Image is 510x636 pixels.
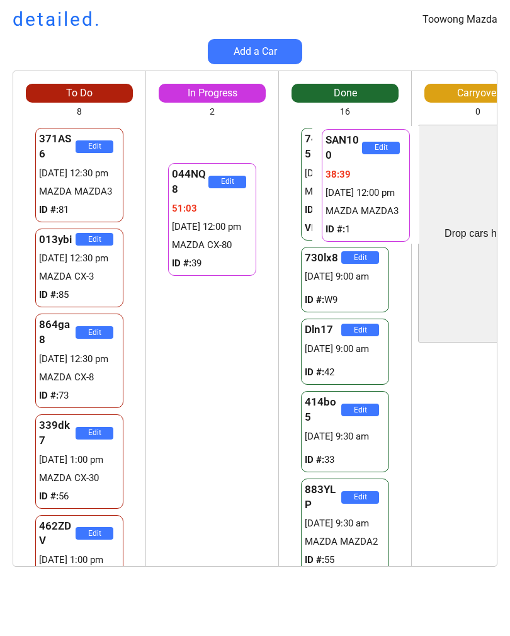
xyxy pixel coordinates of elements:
[39,472,120,485] div: MAZDA CX-30
[39,185,120,198] div: MAZDA MAZDA3
[475,106,480,118] div: 0
[39,490,120,503] div: 56
[305,293,385,307] div: W9
[39,418,76,448] div: 339dk7
[210,106,215,118] div: 2
[362,142,400,154] button: Edit
[39,389,120,402] div: 73
[76,326,113,339] button: Edit
[305,222,385,235] div: yes
[305,454,324,465] strong: ID #:
[305,203,385,217] div: LOAN CAR
[340,106,350,118] div: 16
[292,86,399,100] div: Done
[13,6,101,33] h1: detailed.
[326,223,406,236] div: 1
[172,257,252,270] div: 39
[76,527,113,540] button: Edit
[39,491,59,502] strong: ID #:
[172,239,252,252] div: MAZDA CX-80
[326,205,406,218] div: MAZDA MAZDA3
[77,106,82,118] div: 8
[159,86,266,100] div: In Progress
[341,324,379,336] button: Edit
[305,482,341,513] div: 883YLP
[326,168,406,181] div: 38:39
[39,270,120,283] div: MAZDA CX-3
[39,203,120,217] div: 81
[172,167,208,197] div: 044NQ8
[26,86,133,100] div: To Do
[208,39,302,64] button: Add a Car
[305,453,385,467] div: 33
[326,133,362,163] div: SAN100
[305,270,385,283] div: [DATE] 9:00 am
[39,132,76,162] div: 371AS6
[305,554,324,565] strong: ID #:
[172,202,252,215] div: 51:03
[172,258,191,269] strong: ID #:
[305,366,324,378] strong: ID #:
[76,140,113,153] button: Edit
[341,404,379,416] button: Edit
[39,204,59,215] strong: ID #:
[326,186,406,200] div: [DATE] 12:00 pm
[39,519,76,549] div: 462ZDV
[305,554,385,567] div: 55
[39,252,120,265] div: [DATE] 12:30 pm
[305,517,385,530] div: [DATE] 9:30 am
[305,185,385,198] div: MAZDA MAZDA3
[39,289,59,300] strong: ID #:
[172,220,252,234] div: [DATE] 12:00 pm
[39,390,59,401] strong: ID #:
[305,395,341,425] div: 414bo5
[208,176,246,188] button: Edit
[39,167,120,180] div: [DATE] 12:30 pm
[39,453,120,467] div: [DATE] 1:00 pm
[341,251,379,264] button: Edit
[305,204,324,215] strong: ID #:
[76,427,113,440] button: Edit
[326,224,345,235] strong: ID #:
[39,371,120,384] div: MAZDA CX-8
[305,343,385,356] div: [DATE] 9:00 am
[39,288,120,302] div: 85
[305,251,341,266] div: 730lx8
[39,317,76,348] div: 864ga8
[305,167,385,180] div: [DATE] 7:30 am
[341,491,379,504] button: Edit
[39,554,120,567] div: [DATE] 1:00 pm
[305,294,324,305] strong: ID #:
[305,366,385,379] div: 42
[305,222,322,234] strong: VIP:
[39,232,76,247] div: 013ybi
[422,13,497,26] div: Toowong Mazda
[305,430,385,443] div: [DATE] 9:30 am
[305,322,341,338] div: Dln17
[76,233,113,246] button: Edit
[305,535,385,548] div: MAZDA MAZDA2
[39,353,120,366] div: [DATE] 12:30 pm
[305,132,341,162] div: 744NG5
